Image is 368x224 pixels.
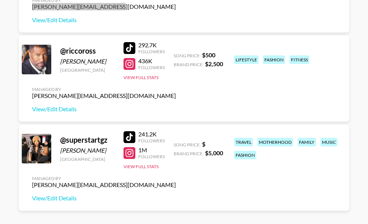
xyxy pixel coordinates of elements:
[138,146,165,154] div: 1M
[32,194,176,202] a: View/Edit Details
[174,53,201,58] span: Song Price:
[138,154,165,159] div: Followers
[32,176,176,181] div: Managed By
[202,51,215,58] strong: $ 500
[124,164,159,169] button: View Full Stats
[234,151,256,159] div: fashion
[138,65,165,70] div: Followers
[124,75,159,80] button: View Full Stats
[263,55,285,64] div: fashion
[138,57,165,65] div: 436K
[138,130,165,138] div: 241.2K
[60,46,115,55] div: @ riccoross
[32,181,176,189] div: [PERSON_NAME][EMAIL_ADDRESS][DOMAIN_NAME]
[60,135,115,145] div: @ superstartgz
[60,156,115,162] div: [GEOGRAPHIC_DATA]
[138,49,165,54] div: Followers
[60,147,115,154] div: [PERSON_NAME]
[298,138,316,146] div: family
[289,55,309,64] div: fitness
[174,142,201,147] span: Song Price:
[60,58,115,65] div: [PERSON_NAME]
[205,60,223,67] strong: $ 2,500
[174,62,204,67] span: Brand Price:
[234,138,253,146] div: travel
[32,16,176,24] a: View/Edit Details
[32,105,176,113] a: View/Edit Details
[138,138,165,143] div: Followers
[174,151,204,156] span: Brand Price:
[32,86,176,92] div: Managed By
[257,138,293,146] div: motherhood
[138,41,165,49] div: 292.7K
[32,92,176,99] div: [PERSON_NAME][EMAIL_ADDRESS][DOMAIN_NAME]
[320,138,337,146] div: music
[32,3,176,10] div: [PERSON_NAME][EMAIL_ADDRESS][DOMAIN_NAME]
[202,140,205,147] strong: $
[60,67,115,73] div: [GEOGRAPHIC_DATA]
[234,55,258,64] div: lifestyle
[205,149,223,156] strong: $ 5,000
